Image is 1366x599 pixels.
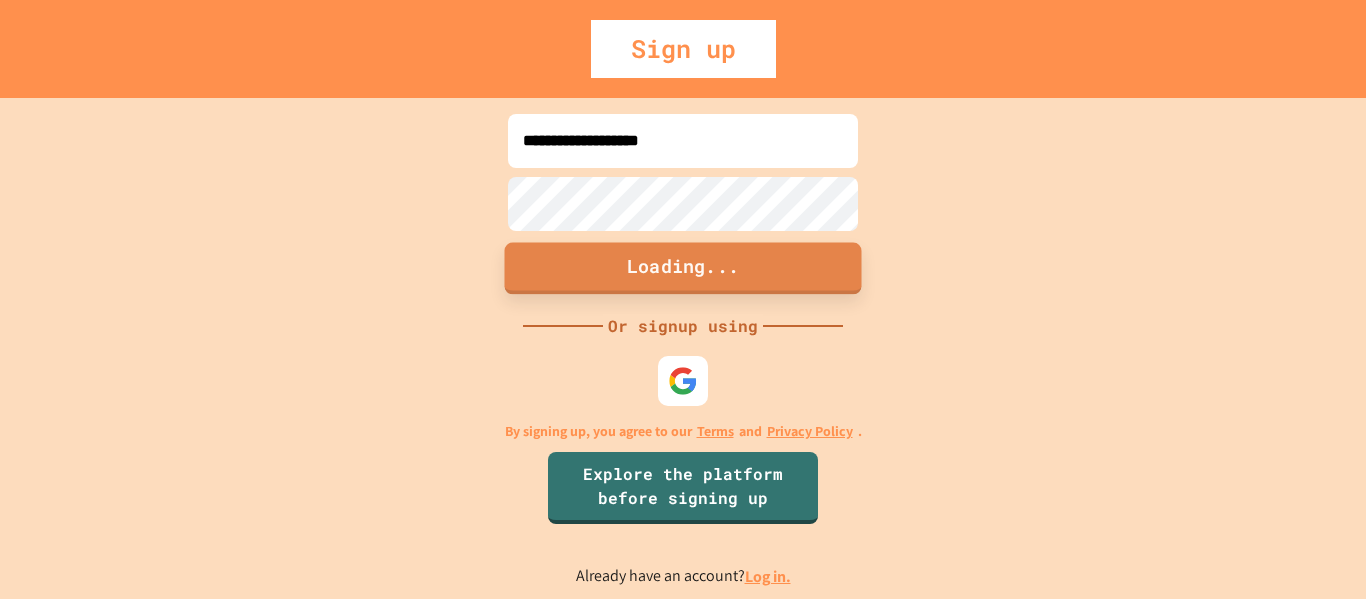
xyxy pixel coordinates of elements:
[548,452,818,524] a: Explore the platform before signing up
[505,242,862,294] button: Loading...
[576,564,791,589] p: Already have an account?
[603,314,763,338] div: Or signup using
[767,421,853,442] a: Privacy Policy
[745,566,791,587] a: Log in.
[668,366,698,396] img: google-icon.svg
[505,421,862,442] p: By signing up, you agree to our and .
[591,20,776,78] div: Sign up
[697,421,734,442] a: Terms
